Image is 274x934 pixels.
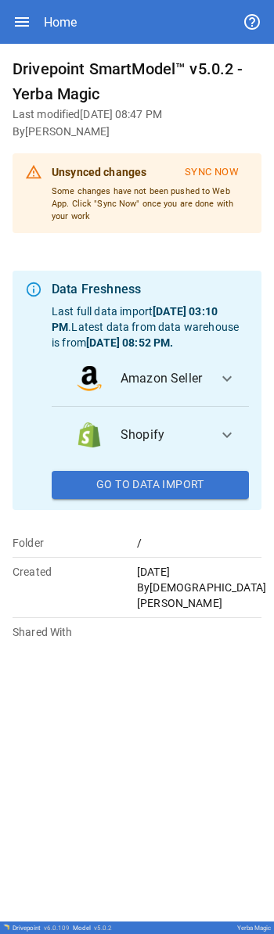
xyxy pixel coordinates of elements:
span: expand_more [218,369,236,388]
h6: Drivepoint SmartModel™ v5.0.2 - Yerba Magic [13,56,261,106]
div: Model [73,925,112,932]
p: Some changes have not been pushed to Web App. Click "Sync Now" once you are done with your work [52,185,249,222]
div: Yerba Magic [237,925,271,932]
h6: By [PERSON_NAME] [13,124,261,141]
img: Drivepoint [3,924,9,930]
p: By [DEMOGRAPHIC_DATA][PERSON_NAME] [137,580,261,611]
span: Amazon Seller [121,369,205,388]
p: Created [13,564,137,580]
div: Data Freshness [52,280,249,299]
div: Home [44,15,77,30]
b: [DATE] 08:52 PM . [86,336,173,349]
button: data_logoAmazon Seller [52,350,249,407]
span: expand_more [218,426,236,444]
span: Shopify [121,426,205,444]
img: data_logo [77,422,102,447]
button: Sync Now [175,160,249,185]
p: Shared With [13,624,137,640]
span: v 6.0.109 [44,925,70,932]
p: / [137,535,261,551]
b: [DATE] 03:10 PM [52,305,218,333]
p: Last full data import . Latest data from data warehouse is from [52,304,249,350]
button: data_logoShopify [52,407,249,463]
button: Go To Data Import [52,471,249,499]
span: v 5.0.2 [94,925,112,932]
p: [DATE] [137,564,261,580]
b: Unsynced changes [52,166,146,178]
p: Folder [13,535,137,551]
img: data_logo [77,366,102,391]
h6: Last modified [DATE] 08:47 PM [13,106,261,124]
div: Drivepoint [13,925,70,932]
